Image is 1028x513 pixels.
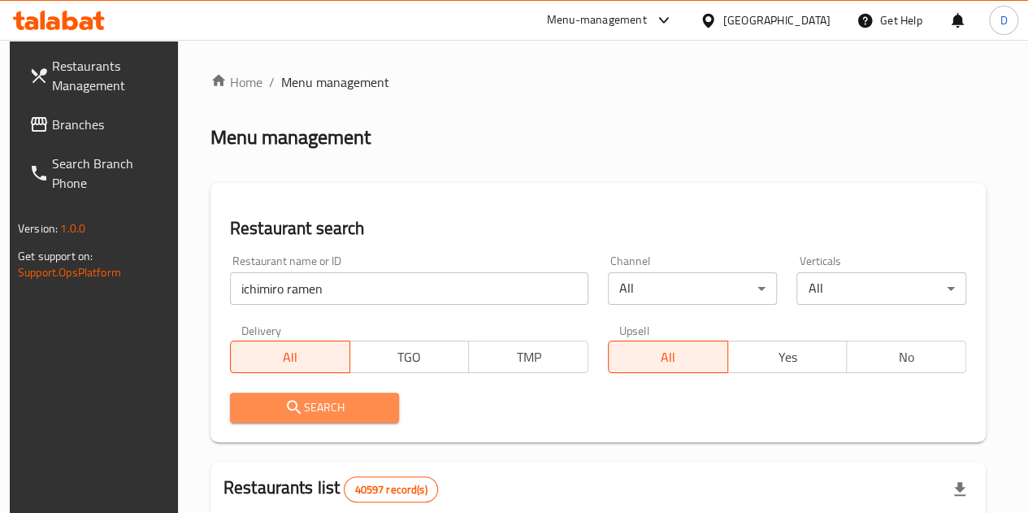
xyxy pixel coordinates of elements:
div: All [608,272,778,305]
h2: Restaurant search [230,216,966,241]
span: D [1000,11,1007,29]
button: TGO [349,341,470,373]
span: TMP [475,346,582,369]
button: All [230,341,350,373]
span: All [237,346,344,369]
h2: Menu management [210,124,371,150]
span: Restaurants Management [52,56,168,95]
div: Total records count [344,476,437,502]
button: No [846,341,966,373]
span: 1.0.0 [60,218,85,239]
a: Home [210,72,262,92]
span: 40597 record(s) [345,482,436,498]
span: Search Branch Phone [52,154,168,193]
nav: breadcrumb [210,72,986,92]
span: Branches [52,115,168,134]
div: Menu-management [547,11,647,30]
label: Upsell [619,324,649,336]
input: Search for restaurant name or ID.. [230,272,588,305]
a: Support.OpsPlatform [18,262,121,283]
a: Branches [16,105,181,144]
span: No [853,346,960,369]
div: Export file [940,470,979,509]
li: / [269,72,275,92]
button: All [608,341,728,373]
button: Search [230,393,400,423]
span: TGO [357,346,463,369]
span: All [615,346,722,369]
span: Get support on: [18,246,93,267]
span: Yes [735,346,841,369]
div: [GEOGRAPHIC_DATA] [723,11,831,29]
a: Search Branch Phone [16,144,181,202]
span: Version: [18,218,58,239]
div: All [796,272,966,305]
a: Restaurants Management [16,46,181,105]
label: Delivery [241,324,282,336]
span: Search [243,398,387,418]
h2: Restaurants list [223,476,438,502]
button: Yes [727,341,848,373]
button: TMP [468,341,588,373]
span: Menu management [281,72,389,92]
